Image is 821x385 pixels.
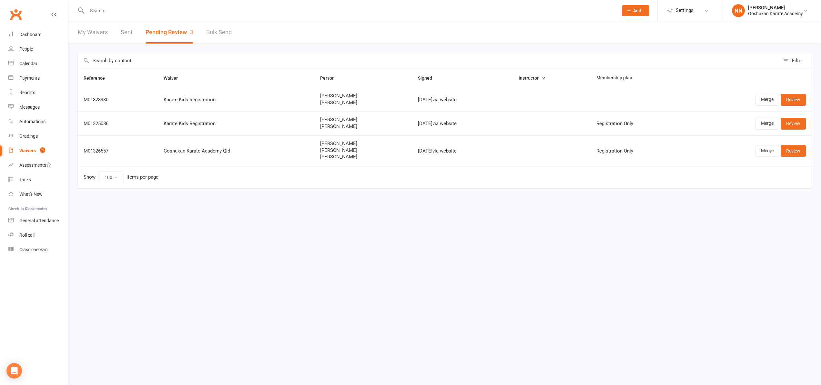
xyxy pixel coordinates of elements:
[164,121,309,126] div: Karate Kids Registration
[8,129,68,143] a: Gradings
[164,148,309,154] div: Goshukan Karate Academy Qld
[190,29,193,35] span: 3
[121,21,133,44] a: Sent
[164,74,185,82] button: Waiver
[418,74,439,82] button: Signed
[19,218,59,223] div: General attendance
[164,75,185,81] span: Waiver
[8,187,68,202] a: What's New
[78,21,108,44] a: My Waivers
[19,75,40,81] div: Payments
[781,94,806,105] a: Review
[19,148,36,153] div: Waivers
[78,53,780,68] input: Search by contact
[84,74,112,82] button: Reference
[792,57,803,64] div: Filter
[781,145,806,157] a: Review
[40,147,45,153] span: 3
[418,75,439,81] span: Signed
[127,174,158,180] div: items per page
[84,172,158,183] div: Show
[84,97,152,103] div: M01323930
[19,32,42,37] div: Dashboard
[633,8,641,13] span: Add
[755,118,779,129] a: Merge
[732,4,745,17] div: NN
[164,97,309,103] div: Karate Kids Registration
[146,21,193,44] button: Pending Review3
[8,228,68,242] a: Roll call
[206,21,232,44] a: Bulk Send
[519,75,546,81] span: Instructor
[320,75,342,81] span: Person
[8,242,68,257] a: Class kiosk mode
[596,121,682,126] div: Registration Only
[755,94,779,105] a: Merge
[8,100,68,114] a: Messages
[780,53,812,68] button: Filter
[320,74,342,82] button: Person
[320,117,406,123] span: [PERSON_NAME]
[8,143,68,158] a: Waivers 3
[320,148,406,153] span: [PERSON_NAME]
[84,121,152,126] div: M01325086
[781,118,806,129] a: Review
[418,121,507,126] div: [DATE] via website
[8,56,68,71] a: Calendar
[19,119,46,124] div: Automations
[19,90,35,95] div: Reports
[519,74,546,82] button: Instructor
[6,363,22,379] div: Open Intercom Messenger
[19,192,43,197] div: What's New
[418,148,507,154] div: [DATE] via website
[19,104,40,110] div: Messages
[84,75,112,81] span: Reference
[19,177,31,182] div: Tasks
[19,232,35,238] div: Roll call
[676,3,694,18] span: Settings
[19,133,38,139] div: Gradings
[418,97,507,103] div: [DATE] via website
[320,141,406,146] span: [PERSON_NAME]
[622,5,649,16] button: Add
[8,158,68,173] a: Assessments
[596,148,682,154] div: Registration Only
[320,100,406,105] span: [PERSON_NAME]
[320,93,406,99] span: [PERSON_NAME]
[19,247,48,252] div: Class check-in
[19,46,33,52] div: People
[8,213,68,228] a: General attendance kiosk mode
[19,61,37,66] div: Calendar
[8,71,68,85] a: Payments
[8,27,68,42] a: Dashboard
[8,85,68,100] a: Reports
[8,173,68,187] a: Tasks
[755,145,779,157] a: Merge
[591,68,688,88] th: Membership plan
[320,154,406,160] span: [PERSON_NAME]
[320,124,406,129] span: [PERSON_NAME]
[748,11,803,16] div: Goshukan Karate Academy
[85,6,613,15] input: Search...
[748,5,803,11] div: [PERSON_NAME]
[8,6,24,23] a: Clubworx
[19,163,51,168] div: Assessments
[8,42,68,56] a: People
[8,114,68,129] a: Automations
[84,148,152,154] div: M01326557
